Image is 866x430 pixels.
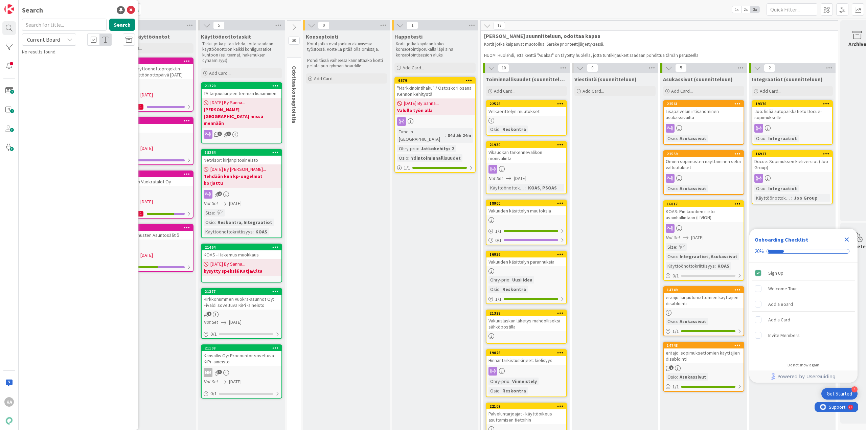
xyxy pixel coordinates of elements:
[494,22,505,30] span: 17
[4,416,14,426] img: avatar
[306,33,338,40] span: Konseptointi
[754,185,766,192] div: Osio
[509,276,510,284] span: :
[486,350,566,365] div: 19026Hinnantarkistuskirjeet: kielisyys
[486,100,567,136] a: 22528Velkaerittelyn muutoksetOsio:Reskontra
[395,77,475,84] div: 6379
[307,41,386,52] p: Kortit jotka ovat jonkun aktiivisessa työstössä. Korteilla pitää olla omistaja.
[116,225,193,230] div: 13724
[677,373,678,381] span: :
[113,81,193,90] div: MM
[664,101,744,122] div: 22561Lisäpalvelun irtisanominen asukassivuilta
[495,296,502,303] span: 1 / 1
[667,152,744,156] div: 22559
[495,228,502,235] span: 1 / 1
[396,41,474,58] p: Kortit jotka käydään koko konseptointiporukalla läpi aina konseptointisession aluksi.
[486,349,567,397] a: 19026Hinnantarkistuskirjeet: kielisyysOhry-prio:ViimeistelyOsio:Reskontra
[488,286,500,293] div: Osio
[500,126,501,133] span: :
[113,209,193,218] div: 8/111
[667,343,744,348] div: 14748
[664,348,744,363] div: eräajo: sopimuksettomien käyttäjien disablointi
[403,65,424,71] span: Add Card...
[777,372,836,381] span: Powered by UserGuiding
[213,21,225,29] span: 5
[501,126,528,133] div: Reskontra
[501,286,528,293] div: Reskontra
[663,286,744,336] a: 14749eräajo: kirjautumattomien käyttäjien disablointiOsio:Asukassivut1/1
[201,33,251,40] span: Käyttöönottotaskit
[446,132,473,139] div: 84d 5h 24m
[489,142,566,147] div: 21930
[201,149,282,238] a: 18264Netvisor: kirjanpitoaineisto[DATE] By [PERSON_NAME]...Tehdään kun kp-ongelmat korjattuNot Se...
[204,368,212,377] div: MM
[201,82,282,143] a: 21220TA tarjouskirjeen teeman lisääminen[DATE] By Sanna...[PERSON_NAME] [GEOGRAPHIC_DATA] missä m...
[488,175,503,181] i: Not Set
[526,184,559,191] div: KOAS, PSOAS
[486,101,566,107] div: 22528
[489,252,566,257] div: 16936
[113,263,193,271] div: 2/4
[752,328,855,343] div: Invite Members is incomplete.
[484,32,829,39] span: Valmis suunnitteluun, odottaa kapaa
[22,19,107,31] input: Search for title...
[587,64,598,72] span: 0
[486,200,566,215] div: 18900Vakuuden käsittelyn muutoksia
[664,201,744,207] div: 16817
[767,135,799,142] div: Integraatiot
[851,386,858,392] div: 4
[210,331,217,338] span: 0 / 1
[664,342,744,348] div: 14748
[404,100,439,107] span: [DATE] By Sanna...
[509,378,510,385] span: :
[207,312,211,316] span: 1
[752,266,855,280] div: Sign Up is complete.
[752,157,832,172] div: Docue: Sopimuksen kieliversiot (Joo Group)
[204,200,218,206] i: Not Set
[202,150,281,156] div: 18264
[754,194,791,202] div: Käyttöönottokriittisyys
[666,262,715,270] div: Käyttöönottokriittisyys
[673,328,679,335] span: 1 / 1
[664,327,744,336] div: 1/1
[113,58,193,79] div: 11359Y-Säätiön käyttöönottoprojektin sisältö, Käyttöönottopäivä [DATE]
[663,100,744,145] a: 22561Lisäpalvelun irtisanominen asukassivuiltaOsio:Asukassivut
[500,286,501,293] span: :
[395,164,475,172] div: 1/1
[677,253,678,260] span: :
[667,202,744,206] div: 16817
[202,150,281,164] div: 18264Netvisor: kirjanpitoaineisto
[664,151,744,157] div: 22559
[204,219,215,226] div: Osio
[407,21,418,29] span: 1
[488,276,509,284] div: Ohry-prio
[766,135,767,142] span: :
[489,350,566,355] div: 19026
[404,164,410,172] span: 1 / 1
[202,389,281,398] div: 0/1
[113,231,193,240] div: Lahden Vanhusten Asuntosäätiö
[486,148,566,163] div: Vikauokan tarkennevalikon monivalinta
[204,379,218,385] i: Not Set
[218,132,222,136] span: 1
[113,58,193,64] div: 11359
[678,135,708,142] div: Asukassivut
[397,154,408,162] div: Osio
[112,33,170,40] span: Menneet käyttöönotot
[113,177,193,186] div: Pudasjärven Vuokratalot Oy
[398,78,475,83] div: 6379
[408,154,409,162] span: :
[664,287,744,308] div: 14749eräajo: kirjautumattomien käyttäjien disablointi
[691,234,704,241] span: [DATE]
[510,276,534,284] div: Uusi idea
[202,250,281,259] div: KOAS - Hakemus muokkaus
[494,88,516,94] span: Add Card...
[583,88,604,94] span: Add Card...
[673,383,679,390] span: 1 / 1
[514,175,526,182] span: [DATE]
[397,145,418,152] div: Ohry-prio
[678,185,708,192] div: Asukassivut
[664,151,744,172] div: 22559Omien sopimusten näyttäminen sekä valtuutukset
[140,145,153,152] span: [DATE]
[488,387,500,394] div: Osio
